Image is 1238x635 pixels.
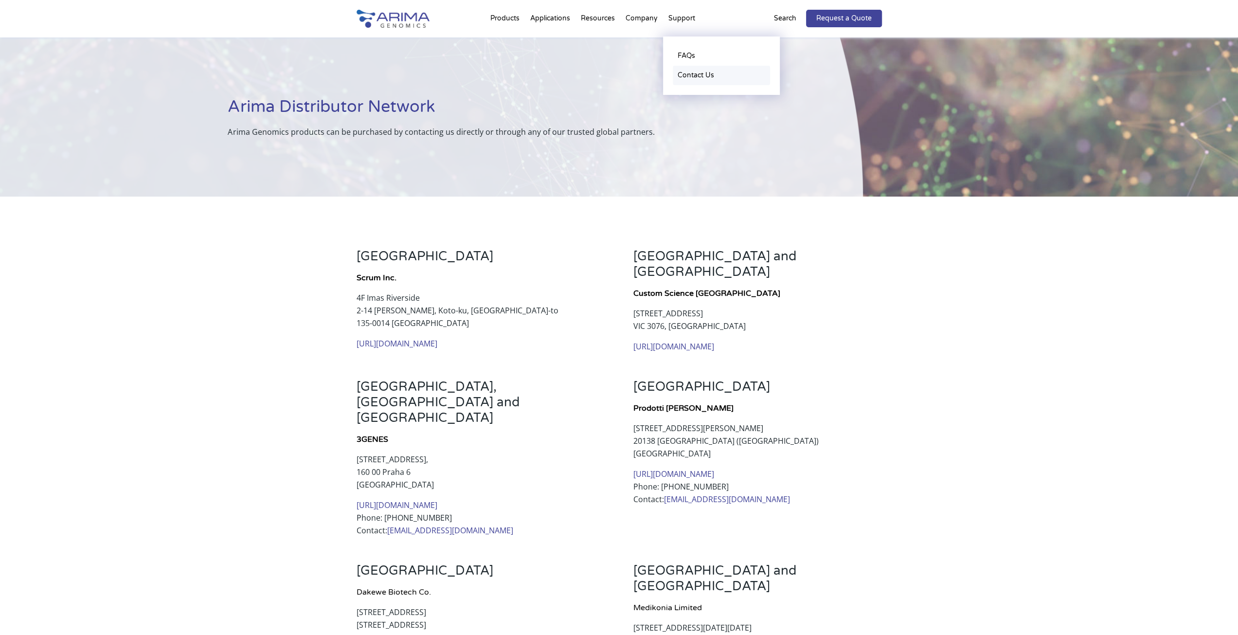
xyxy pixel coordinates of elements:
h3: [GEOGRAPHIC_DATA] and [GEOGRAPHIC_DATA] [633,563,881,601]
strong: 3GENES [357,435,388,444]
a: Contact Us [673,66,770,85]
h4: Dakewe Biotech Co. [357,586,605,606]
h3: [GEOGRAPHIC_DATA] [357,249,605,272]
p: Phone: [PHONE_NUMBER] Contact: [357,499,605,537]
a: [URL][DOMAIN_NAME] [633,341,714,352]
h1: Arima Distributor Network [228,96,814,126]
h3: [GEOGRAPHIC_DATA] [357,563,605,586]
p: Arima Genomics products can be purchased by contacting us directly or through any of our trusted ... [228,126,814,138]
a: [EMAIL_ADDRESS][DOMAIN_NAME] [387,525,513,536]
h3: [GEOGRAPHIC_DATA] and [GEOGRAPHIC_DATA] [633,249,881,287]
p: [STREET_ADDRESS] VIC 3076, [GEOGRAPHIC_DATA] [633,307,881,340]
h4: Medikonia Limited [633,601,881,621]
strong: Scrum Inc. [357,273,396,283]
h3: [GEOGRAPHIC_DATA], [GEOGRAPHIC_DATA] and [GEOGRAPHIC_DATA] [357,379,605,433]
p: 4F Imas Riverside 2-14 [PERSON_NAME], Koto-ku, [GEOGRAPHIC_DATA]-to 135-0014 [GEOGRAPHIC_DATA] [357,291,605,337]
strong: Prodotti [PERSON_NAME] [633,403,734,413]
a: [URL][DOMAIN_NAME] [357,500,437,510]
a: [EMAIL_ADDRESS][DOMAIN_NAME] [664,494,790,505]
a: [URL][DOMAIN_NAME] [633,469,714,479]
img: Arima-Genomics-logo [357,10,430,28]
p: [STREET_ADDRESS], 160 00 Praha 6 [GEOGRAPHIC_DATA] [357,453,605,499]
p: Search [774,12,796,25]
a: [URL][DOMAIN_NAME] [357,338,437,349]
p: [STREET_ADDRESS][PERSON_NAME] 20138 [GEOGRAPHIC_DATA] ([GEOGRAPHIC_DATA]) [GEOGRAPHIC_DATA] [633,422,881,468]
a: FAQs [673,46,770,66]
p: Phone: [PHONE_NUMBER] Contact: [633,468,881,506]
h3: [GEOGRAPHIC_DATA] [633,379,881,402]
a: Custom Science [GEOGRAPHIC_DATA] [633,289,780,298]
a: Request a Quote [806,10,882,27]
